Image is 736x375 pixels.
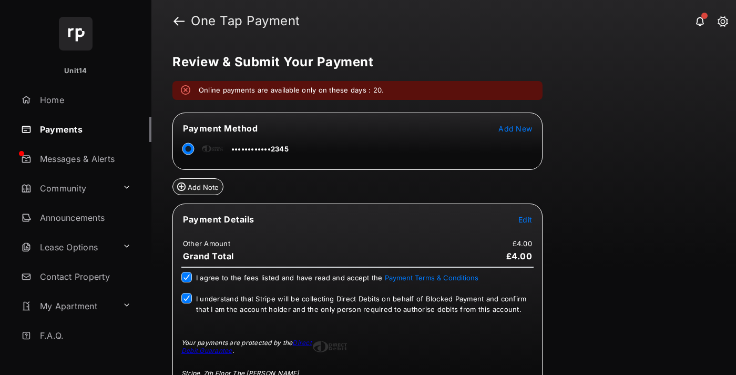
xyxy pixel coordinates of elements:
[17,117,151,142] a: Payments
[512,239,533,248] td: £4.00
[17,264,151,289] a: Contact Property
[182,239,231,248] td: Other Amount
[231,145,289,153] span: ••••••••••••2345
[183,214,254,225] span: Payment Details
[17,293,118,319] a: My Apartment
[196,273,478,282] span: I agree to the fees listed and have read and accept the
[183,123,258,134] span: Payment Method
[199,85,384,96] em: Online payments are available only on these days : 20.
[518,214,532,225] button: Edit
[17,146,151,171] a: Messages & Alerts
[17,87,151,113] a: Home
[191,15,300,27] strong: One Tap Payment
[506,251,533,261] span: £4.00
[17,323,151,348] a: F.A.Q.
[172,56,707,68] h5: Review & Submit Your Payment
[183,251,234,261] span: Grand Total
[385,273,478,282] button: I agree to the fees listed and have read and accept the
[181,339,313,354] div: Your payments are protected by the .
[17,235,118,260] a: Lease Options
[64,66,87,76] p: Unit14
[498,123,532,134] button: Add New
[498,124,532,133] span: Add New
[196,295,526,313] span: I understand that Stripe will be collecting Direct Debits on behalf of Blocked Payment and confir...
[17,205,151,230] a: Announcements
[181,339,312,354] a: Direct Debit Guarantee
[59,17,93,50] img: svg+xml;base64,PHN2ZyB4bWxucz0iaHR0cDovL3d3dy53My5vcmcvMjAwMC9zdmciIHdpZHRoPSI2NCIgaGVpZ2h0PSI2NC...
[172,178,223,195] button: Add Note
[17,176,118,201] a: Community
[518,215,532,224] span: Edit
